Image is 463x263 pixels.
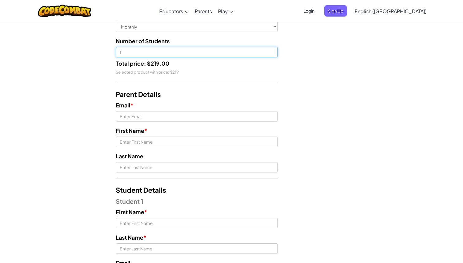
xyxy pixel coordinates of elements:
[352,3,430,19] a: English ([GEOGRAPHIC_DATA])
[116,233,146,242] label: Last Name
[116,59,278,68] p: Total price: $219.00
[116,185,278,196] h4: Student Details
[355,8,427,14] span: English ([GEOGRAPHIC_DATA])
[300,5,318,17] button: Login
[116,111,278,122] input: Enter Email
[116,126,147,135] label: First Name
[116,162,278,172] input: Enter Last Name
[116,37,170,45] label: Number of Students
[156,3,192,19] a: Educators
[215,3,236,19] a: Play
[324,5,347,17] button: Sign Up
[159,8,183,14] span: Educators
[116,243,278,254] input: Enter Last Name
[116,68,278,77] p: Selected product with price: $219
[116,152,143,161] label: Last Name
[116,218,278,228] input: Enter First Name
[192,3,215,19] a: Parents
[116,196,278,207] h5: Student 1
[116,101,134,110] label: Email
[116,137,278,147] input: Enter First Name
[38,5,92,17] img: CodeCombat logo
[218,8,228,14] span: Play
[116,89,278,101] h4: Parent Details
[116,207,147,216] label: First Name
